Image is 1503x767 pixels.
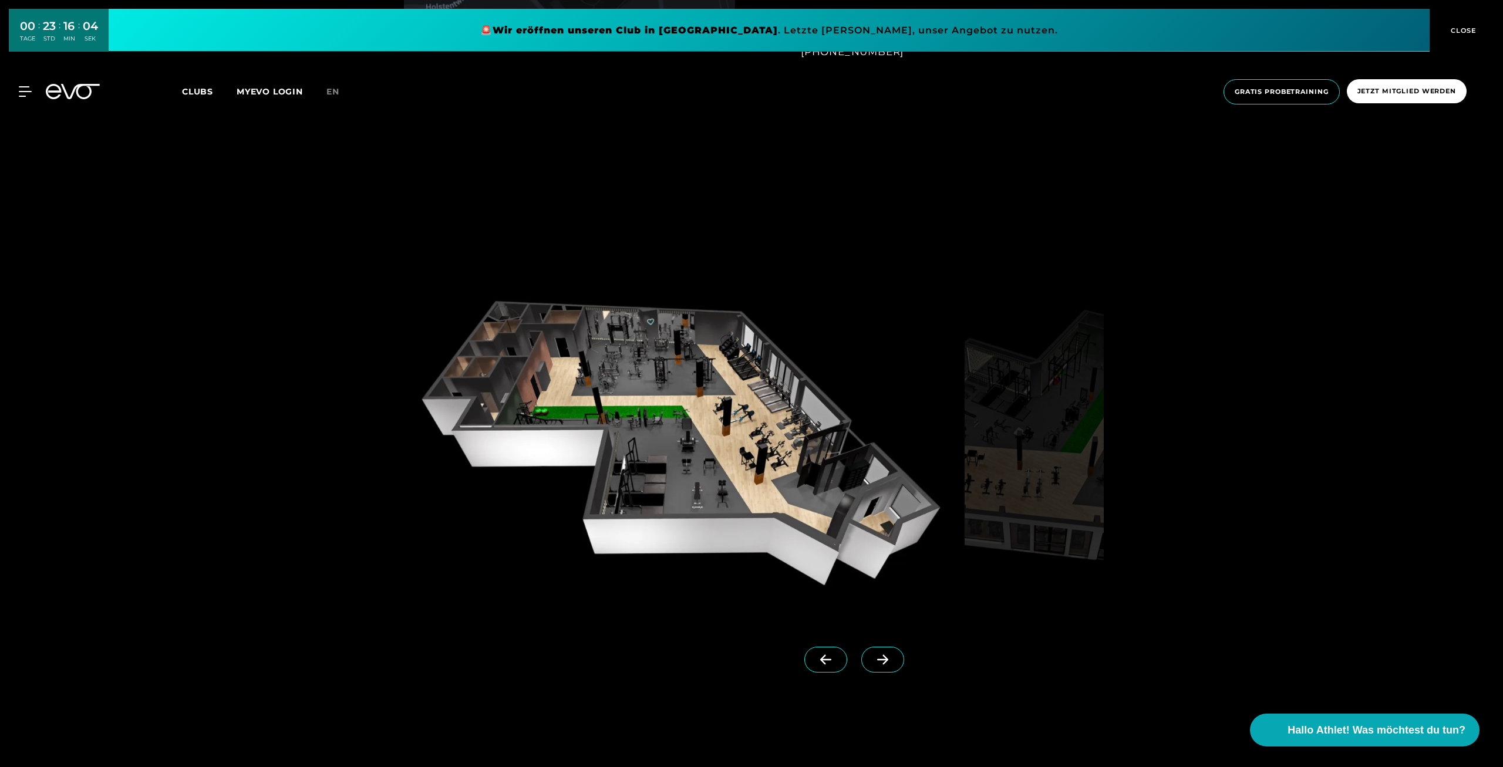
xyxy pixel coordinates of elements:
div: : [78,19,80,50]
img: evofitness [965,257,1104,619]
button: Hallo Athlet! Was möchtest du tun? [1250,714,1480,746]
div: 23 [43,18,56,35]
span: CLOSE [1448,25,1477,36]
div: MIN [63,35,75,43]
div: 16 [63,18,75,35]
a: en [326,85,353,99]
img: evofitness [404,257,960,619]
button: CLOSE [1430,9,1494,52]
div: SEK [83,35,98,43]
span: Clubs [182,86,213,97]
span: Jetzt Mitglied werden [1357,86,1456,96]
span: en [326,86,339,97]
a: Gratis Probetraining [1220,79,1343,104]
div: : [38,19,40,50]
div: : [59,19,60,50]
span: Hallo Athlet! Was möchtest du tun? [1288,722,1465,738]
div: STD [43,35,56,43]
a: Jetzt Mitglied werden [1343,79,1470,104]
div: 04 [83,18,98,35]
a: Clubs [182,86,237,97]
a: MYEVO LOGIN [237,86,303,97]
div: TAGE [20,35,35,43]
div: 00 [20,18,35,35]
span: Gratis Probetraining [1235,87,1329,97]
